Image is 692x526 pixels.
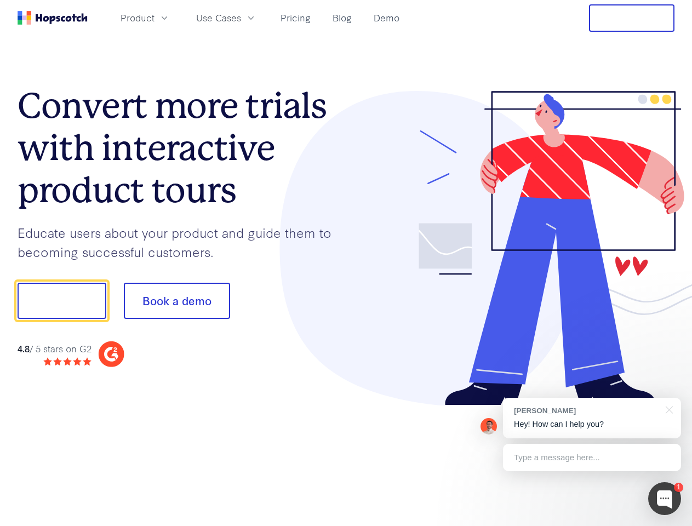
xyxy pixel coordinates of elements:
span: Product [121,11,155,25]
div: Type a message here... [503,444,681,471]
p: Educate users about your product and guide them to becoming successful customers. [18,223,346,261]
img: Mark Spera [481,418,497,434]
a: Demo [369,9,404,27]
button: Free Trial [589,4,674,32]
span: Use Cases [196,11,241,25]
p: Hey! How can I help you? [514,419,670,430]
a: Home [18,11,88,25]
div: [PERSON_NAME] [514,405,659,416]
button: Book a demo [124,283,230,319]
div: / 5 stars on G2 [18,342,91,356]
strong: 4.8 [18,342,30,355]
button: Use Cases [190,9,263,27]
a: Pricing [276,9,315,27]
div: 1 [674,483,683,492]
button: Product [114,9,176,27]
button: Show me! [18,283,106,319]
a: Blog [328,9,356,27]
h1: Convert more trials with interactive product tours [18,85,346,211]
